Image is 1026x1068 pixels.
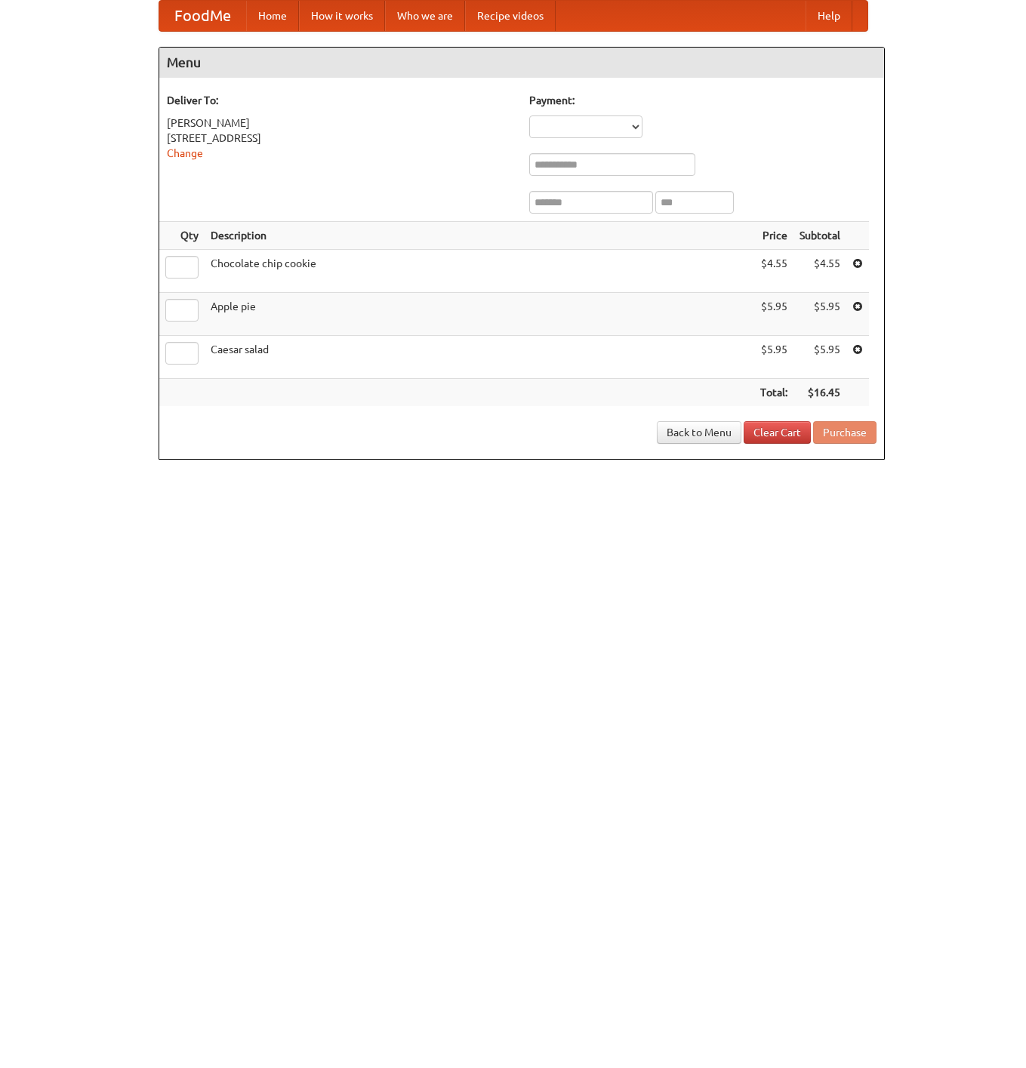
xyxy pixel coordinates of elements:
[167,131,514,146] div: [STREET_ADDRESS]
[159,1,246,31] a: FoodMe
[167,115,514,131] div: [PERSON_NAME]
[793,379,846,407] th: $16.45
[793,222,846,250] th: Subtotal
[754,250,793,293] td: $4.55
[529,93,877,108] h5: Payment:
[159,48,884,78] h4: Menu
[793,250,846,293] td: $4.55
[793,293,846,336] td: $5.95
[657,421,741,444] a: Back to Menu
[167,147,203,159] a: Change
[754,336,793,379] td: $5.95
[793,336,846,379] td: $5.95
[205,222,754,250] th: Description
[299,1,385,31] a: How it works
[205,293,754,336] td: Apple pie
[754,379,793,407] th: Total:
[465,1,556,31] a: Recipe videos
[754,293,793,336] td: $5.95
[385,1,465,31] a: Who we are
[205,250,754,293] td: Chocolate chip cookie
[744,421,811,444] a: Clear Cart
[806,1,852,31] a: Help
[205,336,754,379] td: Caesar salad
[167,93,514,108] h5: Deliver To:
[246,1,299,31] a: Home
[159,222,205,250] th: Qty
[754,222,793,250] th: Price
[813,421,877,444] button: Purchase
